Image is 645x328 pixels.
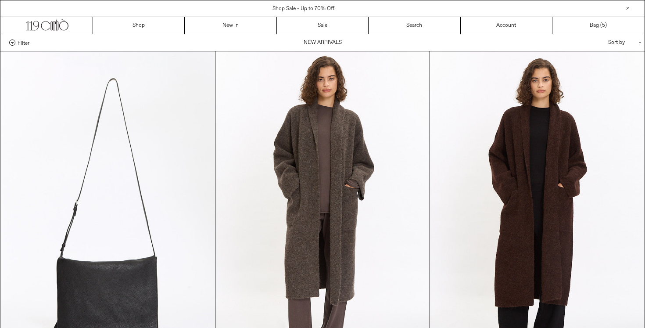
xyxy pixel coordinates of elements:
span: 5 [602,22,605,29]
a: New In [185,17,276,34]
a: Account [461,17,552,34]
span: Filter [18,40,29,46]
a: Shop [93,17,185,34]
a: Shop Sale - Up to 70% Off [272,5,334,12]
div: Sort by [557,34,636,51]
span: ) [602,22,607,29]
a: Sale [277,17,369,34]
a: Search [369,17,460,34]
a: Bag () [552,17,644,34]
